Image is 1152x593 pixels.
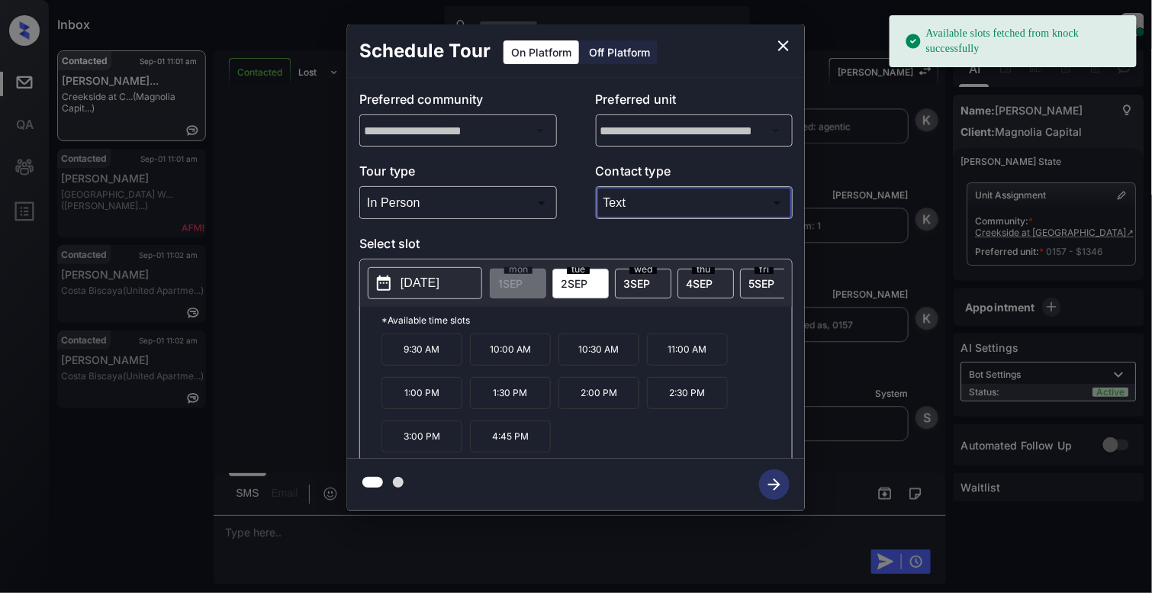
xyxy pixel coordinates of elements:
p: 10:00 AM [470,334,551,366]
p: 10:30 AM [558,334,639,366]
p: Preferred unit [596,90,793,114]
span: 3 SEP [623,277,650,290]
p: Tour type [359,162,557,186]
p: 11:00 AM [647,334,728,366]
div: On Platform [504,40,579,64]
span: fri [755,265,774,274]
span: 5 SEP [748,277,774,290]
span: 2 SEP [561,277,587,290]
span: wed [629,265,657,274]
div: In Person [363,190,553,215]
button: close [768,31,799,61]
p: Select slot [359,234,793,259]
span: 4 SEP [686,277,713,290]
h2: Schedule Tour [347,24,503,78]
button: [DATE] [368,267,482,299]
div: date-select [677,269,734,298]
div: date-select [552,269,609,298]
span: tue [567,265,590,274]
div: Available slots fetched from knock successfully [905,20,1125,63]
p: 4:45 PM [470,421,551,453]
p: [DATE] [401,274,439,292]
div: Text [600,190,790,215]
span: thu [692,265,715,274]
p: 2:00 PM [558,377,639,409]
p: 3:00 PM [381,421,462,453]
p: 2:30 PM [647,377,728,409]
p: Preferred community [359,90,557,114]
p: *Available time slots [381,307,792,334]
p: Contact type [596,162,793,186]
div: date-select [740,269,796,298]
p: 9:30 AM [381,334,462,366]
div: Off Platform [581,40,658,64]
div: date-select [615,269,671,298]
p: 1:00 PM [381,377,462,409]
button: btn-next [750,465,799,504]
p: 1:30 PM [470,377,551,409]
